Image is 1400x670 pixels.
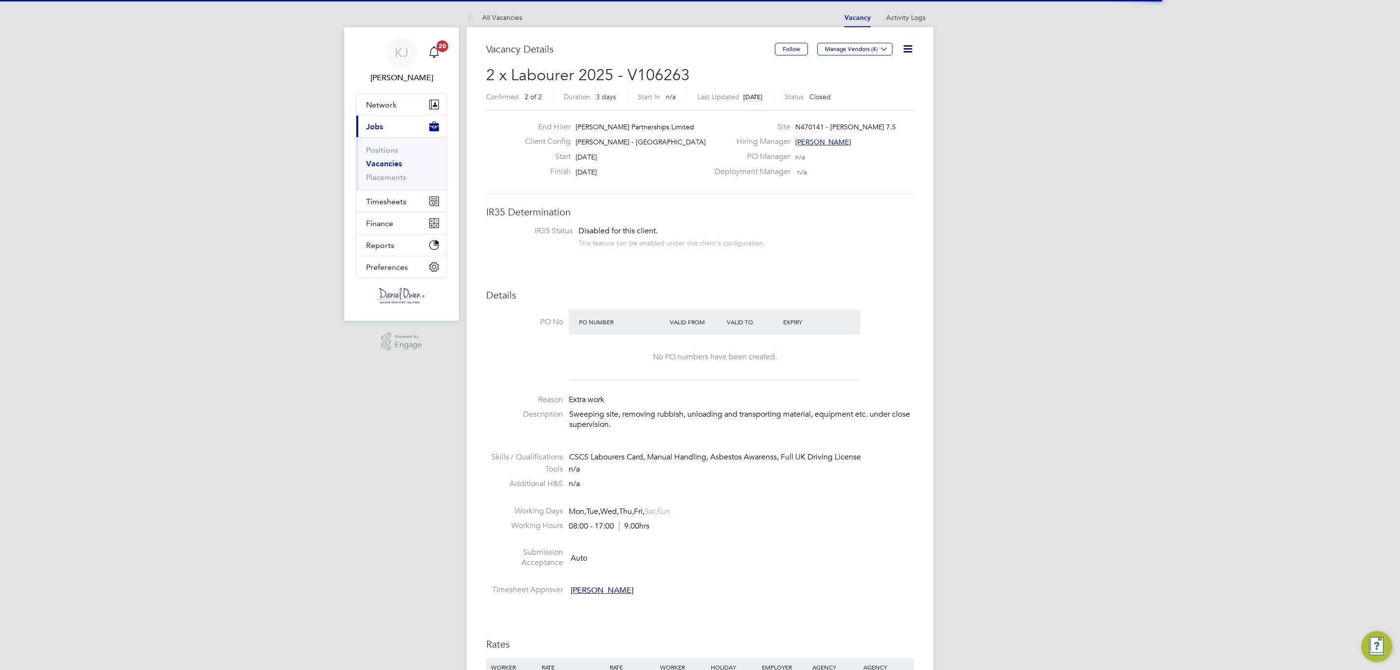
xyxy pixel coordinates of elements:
[377,288,426,303] img: danielowen-logo-retina.png
[356,288,447,303] a: Go to home page
[600,507,619,516] span: Wed,
[666,92,676,101] span: n/a
[486,479,563,489] label: Additional H&S
[743,93,763,101] span: [DATE]
[496,226,573,236] label: IR35 Status
[486,66,690,85] span: 2 x Labourer 2025 - V106263
[486,92,519,101] label: Confirmed
[576,123,694,131] span: [PERSON_NAME] Partnerships Limited
[781,313,838,331] div: Expiry
[486,289,914,301] h3: Details
[356,191,447,212] button: Timesheets
[886,13,926,22] a: Activity Logs
[809,92,831,101] span: Closed
[569,521,649,531] div: 08:00 - 17:00
[795,138,851,146] span: [PERSON_NAME]
[619,521,649,531] span: 9.00hrs
[486,464,563,475] label: Tools
[775,43,808,55] button: Follow
[517,167,571,177] label: Finish
[525,92,542,101] span: 2 of 2
[795,123,896,131] span: N470141 - [PERSON_NAME] 7.5
[795,153,805,161] span: n/a
[395,341,422,349] span: Engage
[569,507,586,516] span: Mon,
[578,226,658,236] span: Disabled for this client.
[486,638,914,651] h3: Rates
[356,256,447,278] button: Preferences
[586,507,600,516] span: Tue,
[486,43,775,55] h3: Vacancy Details
[709,122,790,132] label: Site
[569,409,914,430] p: Sweeping site, removing rubbish, unloading and transporting material, equipment etc. under close ...
[571,585,633,595] span: [PERSON_NAME]
[366,159,402,168] a: Vacancies
[356,72,447,84] span: Katherine Jacobs
[366,219,393,228] span: Finance
[424,37,444,68] a: 20
[486,206,914,218] h3: IR35 Determination
[578,236,765,247] div: This feature can be enabled under this client's configuration.
[564,92,590,101] label: Duration
[709,152,790,162] label: PO Manager
[569,395,604,405] span: Extra work
[366,145,398,155] a: Positions
[395,46,408,59] span: KJ
[576,168,597,176] span: [DATE]
[356,234,447,256] button: Reports
[596,92,616,101] span: 3 days
[486,585,563,595] label: Timesheet Approver
[638,92,660,101] label: Start In
[486,521,563,531] label: Working Hours
[486,506,563,516] label: Working Days
[667,313,724,331] div: Valid From
[724,313,781,331] div: Valid To
[576,153,597,161] span: [DATE]
[576,138,706,146] span: [PERSON_NAME] - [GEOGRAPHIC_DATA]
[698,92,739,101] label: Last Updated
[356,94,447,115] button: Network
[619,507,634,516] span: Thu,
[356,116,447,137] button: Jobs
[395,333,422,341] span: Powered by
[366,122,383,131] span: Jobs
[366,197,406,206] span: Timesheets
[486,547,563,568] label: Submission Acceptance
[645,507,657,516] span: Sat,
[366,263,408,272] span: Preferences
[486,409,563,420] label: Description
[356,137,447,190] div: Jobs
[634,507,645,516] span: Fri,
[486,452,563,462] label: Skills / Qualifications
[467,13,522,22] a: All Vacancies
[844,14,871,22] a: Vacancy
[577,313,667,331] div: PO Number
[569,452,914,462] div: CSCS Labourers Card, Manual Handling, Asbestos Awarenss, Full UK Driving License
[817,43,892,55] button: Manage Vendors (4)
[709,137,790,147] label: Hiring Manager
[356,212,447,234] button: Finance
[517,137,571,147] label: Client Config
[657,507,670,516] span: Sun
[569,479,580,489] span: n/a
[366,173,406,182] a: Placements
[569,464,580,474] span: n/a
[486,317,563,327] label: PO No
[1361,631,1392,662] button: Engage Resource Center
[571,553,587,563] span: Auto
[517,152,571,162] label: Start
[709,167,790,177] label: Deployment Manager
[344,27,459,321] nav: Main navigation
[517,122,571,132] label: End Hirer
[356,37,447,84] a: KJ[PERSON_NAME]
[366,241,394,250] span: Reports
[366,100,397,109] span: Network
[578,352,851,362] div: No PO numbers have been created.
[797,168,807,176] span: n/a
[486,395,563,405] label: Reason
[437,40,448,52] span: 20
[785,92,804,101] label: Status
[381,333,422,351] a: Powered byEngage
